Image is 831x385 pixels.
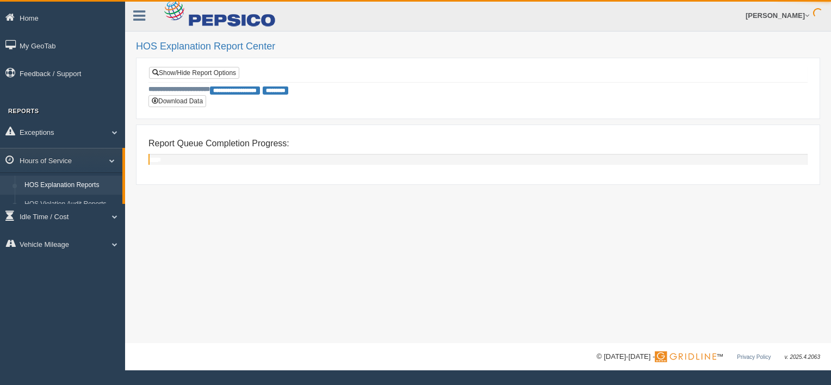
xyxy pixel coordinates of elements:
[136,41,820,52] h2: HOS Explanation Report Center
[20,176,122,195] a: HOS Explanation Reports
[149,67,239,79] a: Show/Hide Report Options
[148,95,206,107] button: Download Data
[597,351,820,363] div: © [DATE]-[DATE] - ™
[655,351,716,362] img: Gridline
[20,195,122,214] a: HOS Violation Audit Reports
[737,354,771,360] a: Privacy Policy
[148,139,808,148] h4: Report Queue Completion Progress:
[785,354,820,360] span: v. 2025.4.2063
